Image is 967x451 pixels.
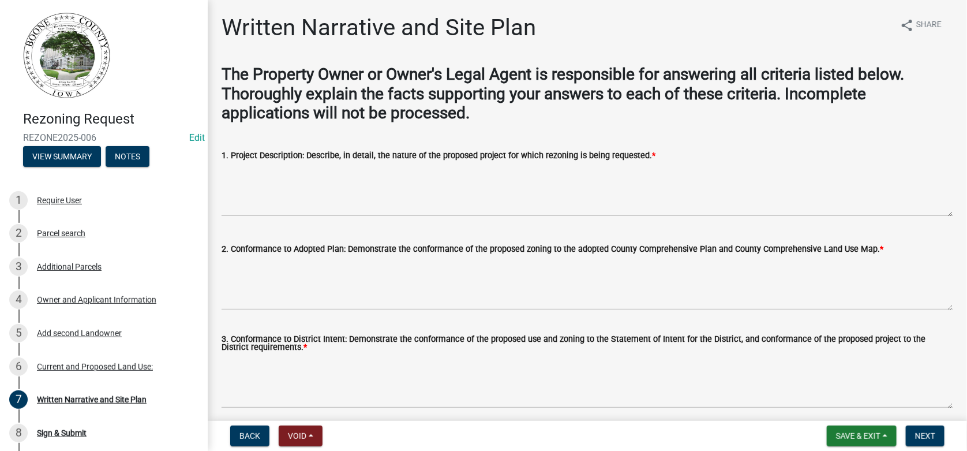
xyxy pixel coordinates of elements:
div: Require User [37,196,82,204]
wm-modal-confirm: Edit Application Number [189,132,205,143]
button: Next [906,426,944,446]
div: 2 [9,224,28,243]
strong: The Property Owner or Owner's Legal Agent is responsible for answering all criteria listed below.... [222,65,904,122]
label: 3. Conformance to District Intent: Demonstrate the conformance of the proposed use and zoning to ... [222,336,953,352]
wm-modal-confirm: Notes [106,152,149,162]
div: 4 [9,290,28,309]
div: 3 [9,258,28,276]
button: Back [230,426,269,446]
img: Boone County, Iowa [23,12,111,99]
span: REZONE2025-006 [23,132,185,143]
span: Next [915,431,935,441]
h1: Written Narrative and Site Plan [222,14,536,42]
div: Written Narrative and Site Plan [37,396,147,404]
div: 7 [9,390,28,409]
button: Save & Exit [827,426,897,446]
span: Back [239,431,260,441]
div: Current and Proposed Land Use: [37,363,153,371]
div: 5 [9,324,28,342]
div: Add second Landowner [37,329,122,337]
button: shareShare [891,14,951,36]
label: 2. Conformance to Adopted Plan: Demonstrate the conformance of the proposed zoning to the adopted... [222,245,883,254]
a: Edit [189,132,205,143]
div: 6 [9,357,28,376]
div: 8 [9,424,28,442]
span: Save & Exit [836,431,880,441]
div: Owner and Applicant Information [37,296,156,304]
button: View Summary [23,146,101,167]
h4: Rezoning Request [23,111,198,128]
div: Parcel search [37,229,85,237]
span: Void [288,431,306,441]
label: 1. Project Description: Describe, in detail, the nature of the proposed project for which rezonin... [222,152,655,160]
i: share [900,18,914,32]
button: Void [279,426,323,446]
button: Notes [106,146,149,167]
div: Additional Parcels [37,263,102,271]
wm-modal-confirm: Summary [23,152,101,162]
div: 1 [9,191,28,210]
div: Sign & Submit [37,429,87,437]
span: Share [916,18,942,32]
